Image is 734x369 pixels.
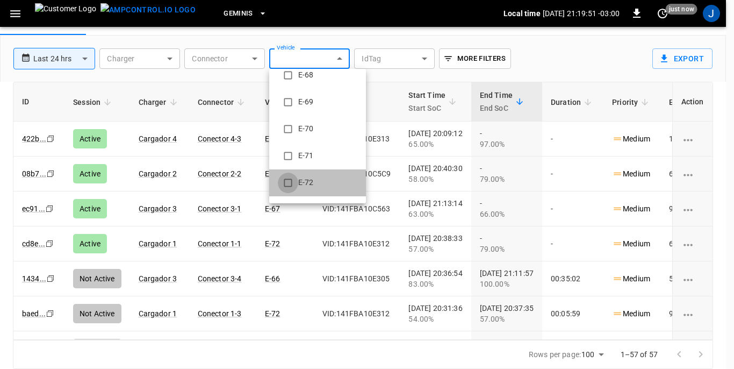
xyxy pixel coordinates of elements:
[269,89,366,116] li: E-69
[269,143,366,169] li: E-71
[269,116,366,143] li: E-70
[269,62,366,89] li: E-68
[269,169,366,196] li: E-72
[269,196,366,223] li: E-73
